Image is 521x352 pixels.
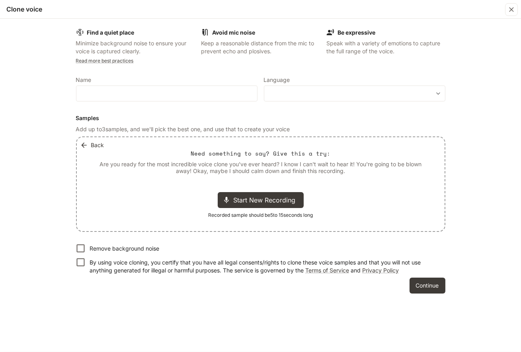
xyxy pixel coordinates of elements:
div: ​ [264,89,445,97]
span: Recorded sample should be 5 to 15 seconds long [208,211,313,219]
b: Avoid mic noise [212,29,255,36]
h5: Clone voice [6,5,42,14]
b: Be expressive [338,29,375,36]
p: Need something to say? Give this a try: [191,150,330,158]
p: Name [76,77,92,83]
p: Remove background noise [90,245,159,253]
p: By using voice cloning, you certify that you have all legal consents/rights to clone these voice ... [90,259,439,274]
span: Start New Recording [234,195,301,205]
a: Terms of Service [305,267,349,274]
button: Continue [410,278,445,294]
b: Find a quiet place [87,29,135,36]
p: Speak with a variety of emotions to capture the full range of the voice. [326,39,445,55]
button: Back [78,137,107,153]
p: Language [264,77,290,83]
p: Keep a reasonable distance from the mic to prevent echo and plosives. [201,39,320,55]
div: Start New Recording [218,192,304,208]
a: Privacy Policy [362,267,399,274]
h6: Samples [76,114,445,122]
p: Are you ready for the most incredible voice clone you've ever heard? I know I can't wait to hear ... [96,161,425,175]
a: Read more best practices [76,58,134,64]
p: Add up to 3 samples, and we'll pick the best one, and use that to create your voice [76,125,445,133]
p: Minimize background noise to ensure your voice is captured clearly. [76,39,195,55]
